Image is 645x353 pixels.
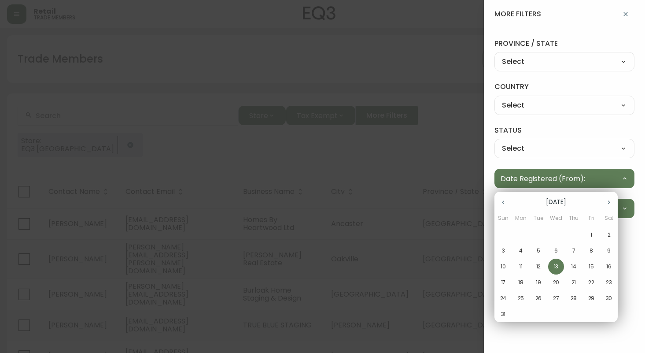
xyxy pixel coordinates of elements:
[535,294,542,302] p: 26
[590,231,592,239] p: 1
[536,263,541,271] p: 12
[607,247,611,255] p: 9
[531,243,546,259] button: 5
[495,243,511,259] button: 3
[513,243,529,259] button: 4
[548,243,564,259] button: 6
[495,214,511,223] span: Sun
[537,247,540,255] p: 5
[501,279,506,286] p: 17
[502,247,505,255] p: 3
[554,263,559,271] p: 13
[501,263,506,271] p: 10
[583,227,599,243] button: 1
[548,275,564,290] button: 20
[608,231,611,239] p: 2
[606,263,612,271] p: 16
[513,214,529,223] span: Mon
[601,290,617,306] button: 30
[495,306,511,322] button: 31
[531,275,546,290] button: 19
[500,294,507,302] p: 24
[519,247,523,255] p: 4
[512,197,600,207] p: [DATE]
[513,290,529,306] button: 25
[518,279,523,286] p: 18
[553,294,559,302] p: 27
[548,259,564,275] button: 13
[566,214,582,223] span: Thu
[566,290,582,306] button: 28
[589,263,594,271] p: 15
[553,279,560,286] p: 20
[572,247,575,255] p: 7
[601,227,617,243] button: 2
[548,290,564,306] button: 27
[554,247,558,255] p: 6
[601,275,617,290] button: 23
[566,259,582,275] button: 14
[606,294,612,302] p: 30
[583,243,599,259] button: 8
[531,259,546,275] button: 12
[571,294,577,302] p: 28
[571,263,576,271] p: 14
[601,243,617,259] button: 9
[519,263,523,271] p: 11
[571,279,576,286] p: 21
[583,275,599,290] button: 22
[536,279,541,286] p: 19
[583,259,599,275] button: 15
[606,279,612,286] p: 23
[495,259,511,275] button: 10
[513,259,529,275] button: 11
[513,275,529,290] button: 18
[501,310,506,318] p: 31
[588,294,595,302] p: 29
[495,275,511,290] button: 17
[583,290,599,306] button: 29
[495,290,511,306] button: 24
[601,259,617,275] button: 16
[566,275,582,290] button: 21
[590,247,593,255] p: 8
[601,214,617,223] span: Sat
[531,214,546,223] span: Tue
[588,279,594,286] p: 22
[583,214,599,223] span: Fri
[566,243,582,259] button: 7
[531,290,546,306] button: 26
[548,214,564,223] span: Wed
[518,294,524,302] p: 25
